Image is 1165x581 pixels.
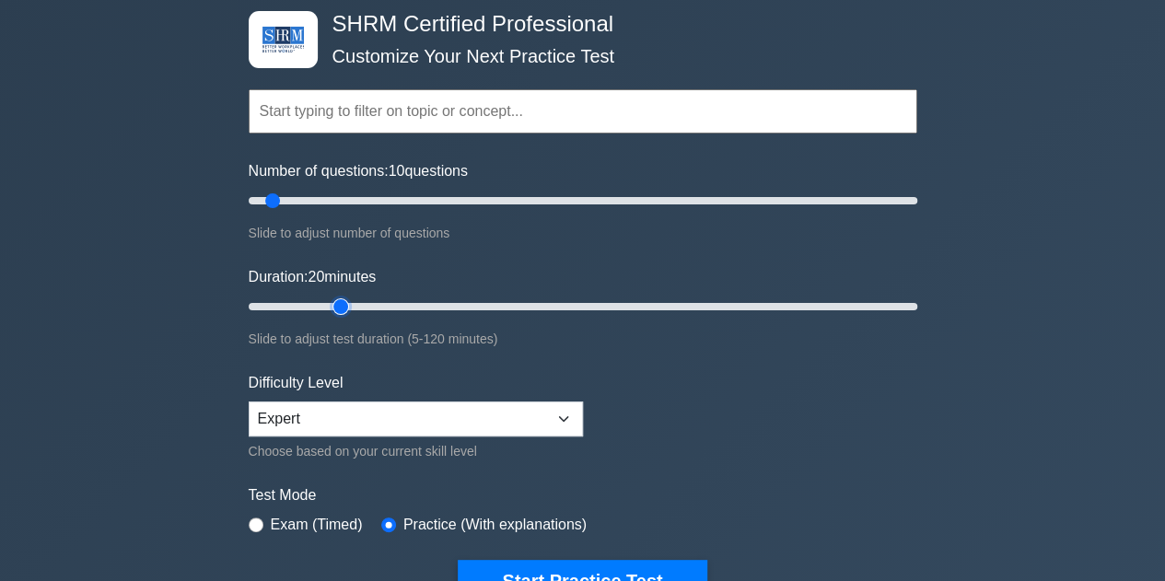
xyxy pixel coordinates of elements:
[249,222,917,244] div: Slide to adjust number of questions
[249,372,344,394] label: Difficulty Level
[389,163,405,179] span: 10
[308,269,324,285] span: 20
[249,160,468,182] label: Number of questions: questions
[249,484,917,506] label: Test Mode
[403,514,587,536] label: Practice (With explanations)
[249,440,583,462] div: Choose based on your current skill level
[249,266,377,288] label: Duration: minutes
[325,11,827,38] h4: SHRM Certified Professional
[249,89,917,134] input: Start typing to filter on topic or concept...
[249,328,917,350] div: Slide to adjust test duration (5-120 minutes)
[271,514,363,536] label: Exam (Timed)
